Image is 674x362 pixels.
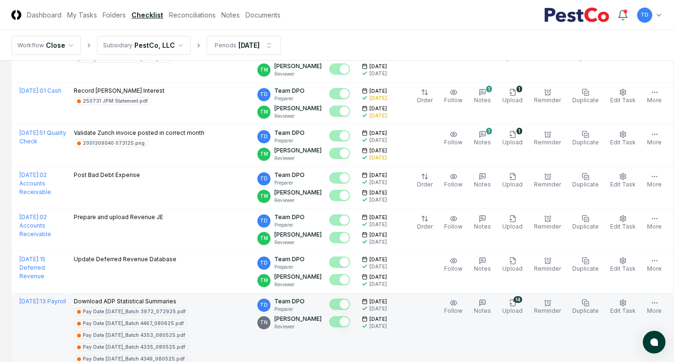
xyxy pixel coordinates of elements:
p: Reviewer [274,197,322,204]
button: Follow [442,255,464,275]
button: Upload [500,213,525,233]
p: Team DPO [274,213,305,221]
span: [DATE] [369,298,387,305]
a: Dashboard [27,10,61,20]
button: Mark complete [329,88,350,99]
span: TM [260,150,268,158]
span: Order [417,97,433,104]
span: Notes [474,307,491,314]
span: TM [260,66,268,73]
div: 250731 JPM Statement.pdf [83,97,148,105]
button: Mark complete [329,214,350,226]
button: Mark complete [329,172,350,184]
a: Documents [245,10,280,20]
div: Pay Date [DATE]_Batch 4335_080525.pdf [83,344,185,351]
div: [DATE] [369,221,387,228]
button: More [645,87,664,106]
p: Team DPO [274,129,305,137]
span: Notes [474,223,491,230]
a: 2001309040 073125.png [74,139,148,147]
span: Notes [474,97,491,104]
a: Folders [103,10,126,20]
span: Reminder [534,181,561,188]
p: Reviewer [274,71,322,78]
a: [DATE]:51 Quality Check [19,129,66,145]
button: Edit Task [608,297,638,317]
p: Preparer [274,137,305,144]
button: Reminder [532,171,563,191]
span: Edit Task [610,265,636,272]
button: Mark complete [329,106,350,117]
a: Pay Date [DATE]_Batch 4353_080525.pdf [74,331,189,339]
p: [PERSON_NAME] [274,188,322,197]
span: Upload [502,181,523,188]
span: [DATE] : [19,256,40,263]
span: [DATE] [369,88,387,95]
span: Follow [444,139,463,146]
button: 1Upload [500,87,525,106]
a: 250731 JPM Statement.pdf [74,97,151,105]
button: More [645,171,664,191]
a: [DATE]:02 Accounts Receivable [19,171,51,195]
nav: breadcrumb [11,36,281,55]
span: [DATE] [369,214,387,221]
div: 1 [486,128,492,134]
button: Notes [472,297,493,317]
button: 1Upload [500,129,525,149]
p: Reviewer [274,155,322,162]
button: 1Notes [472,129,493,149]
span: TD [260,175,268,182]
button: Duplicate [570,297,601,317]
a: Notes [221,10,240,20]
span: Reminder [534,97,561,104]
span: [DATE] [369,172,387,179]
span: Edit Task [610,223,636,230]
span: Follow [444,97,463,104]
span: [DATE] [369,63,387,70]
span: Edit Task [610,181,636,188]
a: Pay Date [DATE]_Batch 4335_080525.pdf [74,343,189,351]
span: Reminder [534,223,561,230]
button: Notes [472,213,493,233]
button: Follow [442,129,464,149]
a: Checklist [131,10,163,20]
span: Duplicate [572,265,599,272]
span: TM [260,235,268,242]
button: Mark complete [329,148,350,159]
p: [PERSON_NAME] [274,62,322,71]
button: Follow [442,171,464,191]
p: Reviewer [274,113,322,120]
div: 1 [486,86,492,92]
span: [DATE] [369,231,387,238]
span: TM [260,193,268,200]
div: [DATE] [369,238,387,246]
span: [DATE] : [19,87,40,94]
div: [DATE] [369,70,387,77]
p: Preparer [274,179,305,186]
span: Edit Task [610,307,636,314]
span: TD [641,11,648,18]
p: Preparer [274,221,305,229]
p: Reviewer [274,239,322,246]
button: Order [415,171,435,191]
div: [DATE] [369,263,387,270]
span: [DATE] : [19,171,40,178]
button: Mark complete [329,232,350,243]
div: [DATE] [369,196,387,203]
button: 1Notes [472,87,493,106]
button: Follow [442,297,464,317]
span: Follow [444,181,463,188]
p: Post Bad Debt Expense [74,171,140,179]
a: [DATE]:01 Cash [19,87,61,94]
a: Pay Date [DATE]_Batch 3972_072925.pdf [74,308,189,316]
span: TM [260,277,268,284]
a: My Tasks [67,10,97,20]
div: 1 [516,128,522,134]
button: 14Upload [500,297,525,317]
button: TD [636,7,653,24]
span: Duplicate [572,97,599,104]
div: Workflow [18,41,44,50]
p: Reviewer [274,281,322,288]
div: Pay Date [DATE]_Batch 4467_080625.pdf [83,320,184,327]
button: More [645,297,664,317]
